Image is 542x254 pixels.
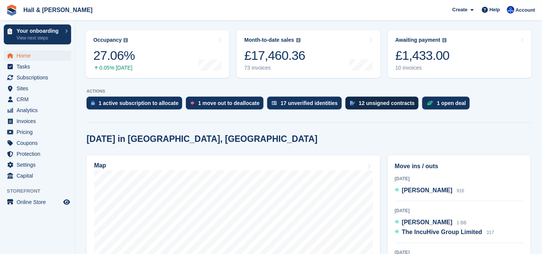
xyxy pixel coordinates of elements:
a: Awaiting payment £1,433.00 10 invoices [388,30,531,78]
div: 1 open deal [437,100,466,106]
a: menu [4,94,71,105]
div: 1 move out to deallocate [198,100,259,106]
span: Sites [17,83,62,94]
span: Subscriptions [17,72,62,83]
div: Occupancy [93,37,122,43]
img: icon-info-grey-7440780725fd019a000dd9b08b2336e03edf1995a4989e88bcd33f0948082b44.svg [442,38,447,43]
p: View next steps [17,35,61,41]
span: Tasks [17,61,62,72]
div: 27.06% [93,48,135,63]
span: Help [490,6,500,14]
span: Invoices [17,116,62,126]
h2: [DATE] in [GEOGRAPHIC_DATA], [GEOGRAPHIC_DATA] [87,134,318,144]
a: 1 open deal [422,97,473,113]
span: Storefront [7,187,75,195]
a: menu [4,160,71,170]
a: menu [4,170,71,181]
a: menu [4,61,71,72]
p: ACTIONS [87,89,531,94]
a: menu [4,116,71,126]
a: Your onboarding View next steps [4,24,71,44]
span: Protection [17,149,62,159]
div: £17,460.36 [244,48,305,63]
span: 317 [487,230,494,235]
div: [DATE] [395,175,524,182]
span: Coupons [17,138,62,148]
span: 1 BB [457,220,467,225]
div: 10 invoices [396,65,450,71]
img: icon-info-grey-7440780725fd019a000dd9b08b2336e03edf1995a4989e88bcd33f0948082b44.svg [296,38,301,43]
a: menu [4,105,71,116]
a: The IncuHive Group Limited 317 [395,228,494,237]
img: Claire Banham [507,6,515,14]
img: stora-icon-8386f47178a22dfd0bd8f6a31ec36ba5ce8667c1dd55bd0f319d3a0aa187defe.svg [6,5,17,16]
span: Create [452,6,467,14]
div: 17 unverified identities [281,100,338,106]
div: [DATE] [395,207,524,214]
a: Month-to-date sales £17,460.36 73 invoices [237,30,380,78]
span: Account [516,6,535,14]
a: 1 move out to deallocate [186,97,267,113]
h2: Map [94,162,106,169]
a: Occupancy 27.06% 0.05% [DATE] [86,30,229,78]
span: Capital [17,170,62,181]
a: Hall & [PERSON_NAME] [20,4,96,16]
div: 1 active subscription to allocate [99,100,178,106]
a: menu [4,127,71,137]
a: menu [4,197,71,207]
a: menu [4,138,71,148]
span: CRM [17,94,62,105]
span: Home [17,50,62,61]
p: Your onboarding [17,28,61,33]
a: [PERSON_NAME] 1 BB [395,218,467,228]
span: 916 [457,188,464,193]
span: Analytics [17,105,62,116]
a: 1 active subscription to allocate [87,97,186,113]
a: menu [4,72,71,83]
img: move_outs_to_deallocate_icon-f764333ba52eb49d3ac5e1228854f67142a1ed5810a6f6cc68b1a99e826820c5.svg [190,101,194,105]
span: [PERSON_NAME] [402,187,452,193]
img: contract_signature_icon-13c848040528278c33f63329250d36e43548de30e8caae1d1a13099fd9432cc5.svg [350,101,355,105]
img: icon-info-grey-7440780725fd019a000dd9b08b2336e03edf1995a4989e88bcd33f0948082b44.svg [123,38,128,43]
span: Online Store [17,197,62,207]
a: menu [4,83,71,94]
a: Preview store [62,198,71,207]
a: 17 unverified identities [267,97,346,113]
span: [PERSON_NAME] [402,219,452,225]
div: 12 unsigned contracts [359,100,415,106]
div: Awaiting payment [396,37,441,43]
span: Pricing [17,127,62,137]
span: The IncuHive Group Limited [402,229,482,235]
a: menu [4,50,71,61]
div: Month-to-date sales [244,37,294,43]
a: 12 unsigned contracts [346,97,423,113]
span: Settings [17,160,62,170]
img: deal-1b604bf984904fb50ccaf53a9ad4b4a5d6e5aea283cecdc64d6e3604feb123c2.svg [427,100,433,106]
div: £1,433.00 [396,48,450,63]
img: active_subscription_to_allocate_icon-d502201f5373d7db506a760aba3b589e785aa758c864c3986d89f69b8ff3... [91,100,95,105]
div: 73 invoices [244,65,305,71]
div: 0.05% [DATE] [93,65,135,71]
img: verify_identity-adf6edd0f0f0b5bbfe63781bf79b02c33cf7c696d77639b501bdc392416b5a36.svg [272,101,277,105]
a: [PERSON_NAME] 916 [395,186,464,196]
h2: Move ins / outs [395,162,524,171]
a: menu [4,149,71,159]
